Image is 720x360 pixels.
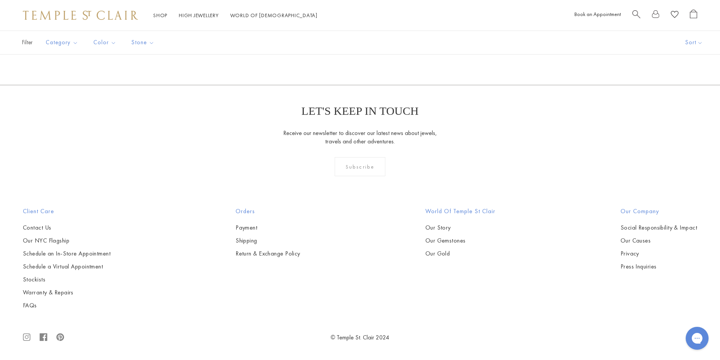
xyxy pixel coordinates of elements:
a: Press Inquiries [621,262,697,271]
a: Stockists [23,275,111,284]
a: Our NYC Flagship [23,236,111,245]
h2: Client Care [23,207,111,216]
div: Subscribe [335,157,385,176]
h2: Our Company [621,207,697,216]
a: Return & Exchange Policy [236,249,300,258]
p: Receive our newsletter to discover our latest news about jewels, travels and other adventures. [283,129,437,146]
a: Open Shopping Bag [690,10,697,21]
a: Contact Us [23,223,111,232]
a: Our Gemstones [425,236,496,245]
a: Search [632,10,640,21]
a: Social Responsibility & Impact [621,223,697,232]
button: Color [88,34,122,51]
h2: Orders [236,207,300,216]
a: Our Story [425,223,496,232]
iframe: Gorgias live chat messenger [682,324,712,352]
a: Schedule an In-Store Appointment [23,249,111,258]
a: ShopShop [153,12,167,19]
a: Privacy [621,249,697,258]
p: LET'S KEEP IN TOUCH [301,104,419,117]
a: Our Causes [621,236,697,245]
span: Category [42,38,84,47]
a: © Temple St. Clair 2024 [331,333,390,341]
a: World of [DEMOGRAPHIC_DATA]World of [DEMOGRAPHIC_DATA] [230,12,318,19]
nav: Main navigation [153,11,318,20]
a: FAQs [23,301,111,310]
a: Warranty & Repairs [23,288,111,297]
a: Payment [236,223,300,232]
span: Color [90,38,122,47]
a: View Wishlist [671,10,678,21]
img: Temple St. Clair [23,11,138,20]
button: Category [40,34,84,51]
span: Stone [128,38,160,47]
button: Stone [126,34,160,51]
a: Schedule a Virtual Appointment [23,262,111,271]
h2: World of Temple St Clair [425,207,496,216]
a: Our Gold [425,249,496,258]
a: Shipping [236,236,300,245]
a: High JewelleryHigh Jewellery [179,12,219,19]
a: Book an Appointment [574,11,621,18]
button: Show sort by [668,31,720,54]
